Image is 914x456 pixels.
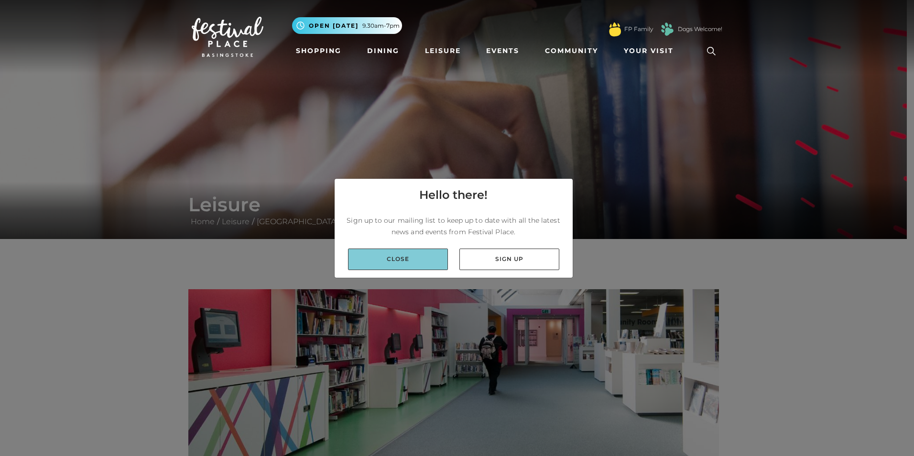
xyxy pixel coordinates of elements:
span: 9.30am-7pm [362,22,400,30]
button: Open [DATE] 9.30am-7pm [292,17,402,34]
span: Your Visit [624,46,674,56]
a: FP Family [624,25,653,33]
a: Dining [363,42,403,60]
a: Community [541,42,602,60]
h4: Hello there! [419,186,488,204]
img: Festival Place Logo [192,17,263,57]
a: Shopping [292,42,345,60]
a: Dogs Welcome! [678,25,722,33]
a: Leisure [421,42,465,60]
a: Your Visit [620,42,682,60]
a: Events [482,42,523,60]
span: Open [DATE] [309,22,359,30]
a: Sign up [459,249,559,270]
a: Close [348,249,448,270]
p: Sign up to our mailing list to keep up to date with all the latest news and events from Festival ... [342,215,565,238]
